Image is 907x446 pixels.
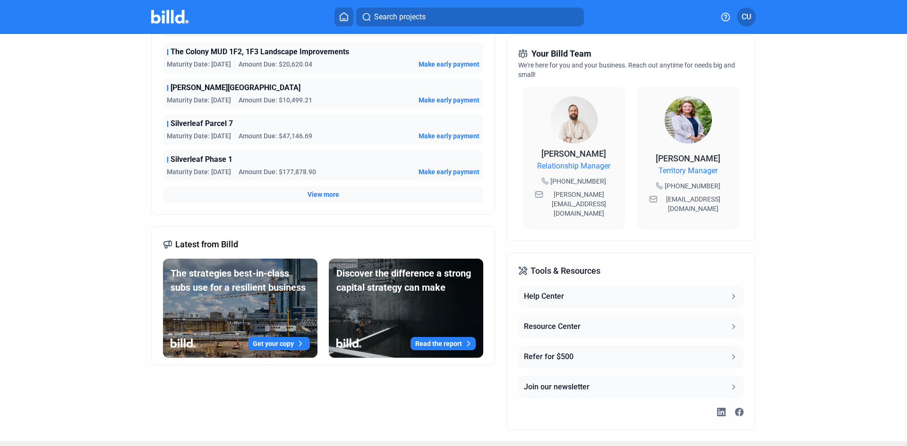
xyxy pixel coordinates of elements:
span: Amount Due: $47,146.69 [239,131,312,141]
span: Your Billd Team [531,47,591,60]
span: Latest from Billd [175,238,238,251]
span: [PERSON_NAME] [656,153,720,163]
span: [PERSON_NAME][GEOGRAPHIC_DATA] [171,82,300,93]
button: Make early payment [419,131,479,141]
button: Make early payment [419,167,479,177]
div: Resource Center [524,321,581,332]
button: Get your copy [248,337,310,350]
img: Billd Company Logo [151,10,188,24]
span: [PERSON_NAME][EMAIL_ADDRESS][DOMAIN_NAME] [545,190,613,218]
button: Help Center [518,285,743,308]
span: Amount Due: $10,499.21 [239,95,312,105]
span: Silverleaf Parcel 7 [171,118,233,129]
img: Territory Manager [665,96,712,143]
span: Silverleaf Phase 1 [171,154,232,165]
div: Join our newsletter [524,381,590,393]
button: CU [737,8,756,26]
span: We're here for you and your business. Reach out anytime for needs big and small! [518,61,735,78]
span: Relationship Manager [537,160,610,172]
img: Relationship Manager [550,96,598,143]
span: Maturity Date: [DATE] [167,131,231,141]
button: Search projects [356,8,584,26]
span: Amount Due: $20,620.04 [239,59,312,69]
div: Discover the difference a strong capital strategy can make [336,266,476,295]
div: The strategies best-in-class subs use for a resilient business [171,266,310,295]
span: Maturity Date: [DATE] [167,167,231,177]
span: Maturity Date: [DATE] [167,59,231,69]
button: Resource Center [518,315,743,338]
button: Join our newsletter [518,376,743,398]
span: CU [742,11,751,23]
span: [PERSON_NAME] [541,149,606,159]
button: Make early payment [419,59,479,69]
span: Territory Manager [659,165,718,177]
button: Refer for $500 [518,345,743,368]
span: [EMAIL_ADDRESS][DOMAIN_NAME] [659,194,727,213]
span: Maturity Date: [DATE] [167,95,231,105]
span: Tools & Resources [531,264,600,278]
span: [PHONE_NUMBER] [665,181,720,191]
span: [PHONE_NUMBER] [550,177,606,186]
span: Search projects [374,11,426,23]
button: Make early payment [419,95,479,105]
span: Amount Due: $177,878.90 [239,167,316,177]
button: Read the report [411,337,476,350]
div: Help Center [524,291,564,302]
button: View more [308,190,339,199]
div: Refer for $500 [524,351,573,362]
span: The Colony MUD 1F2, 1F3 Landscape Improvements [171,46,349,58]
